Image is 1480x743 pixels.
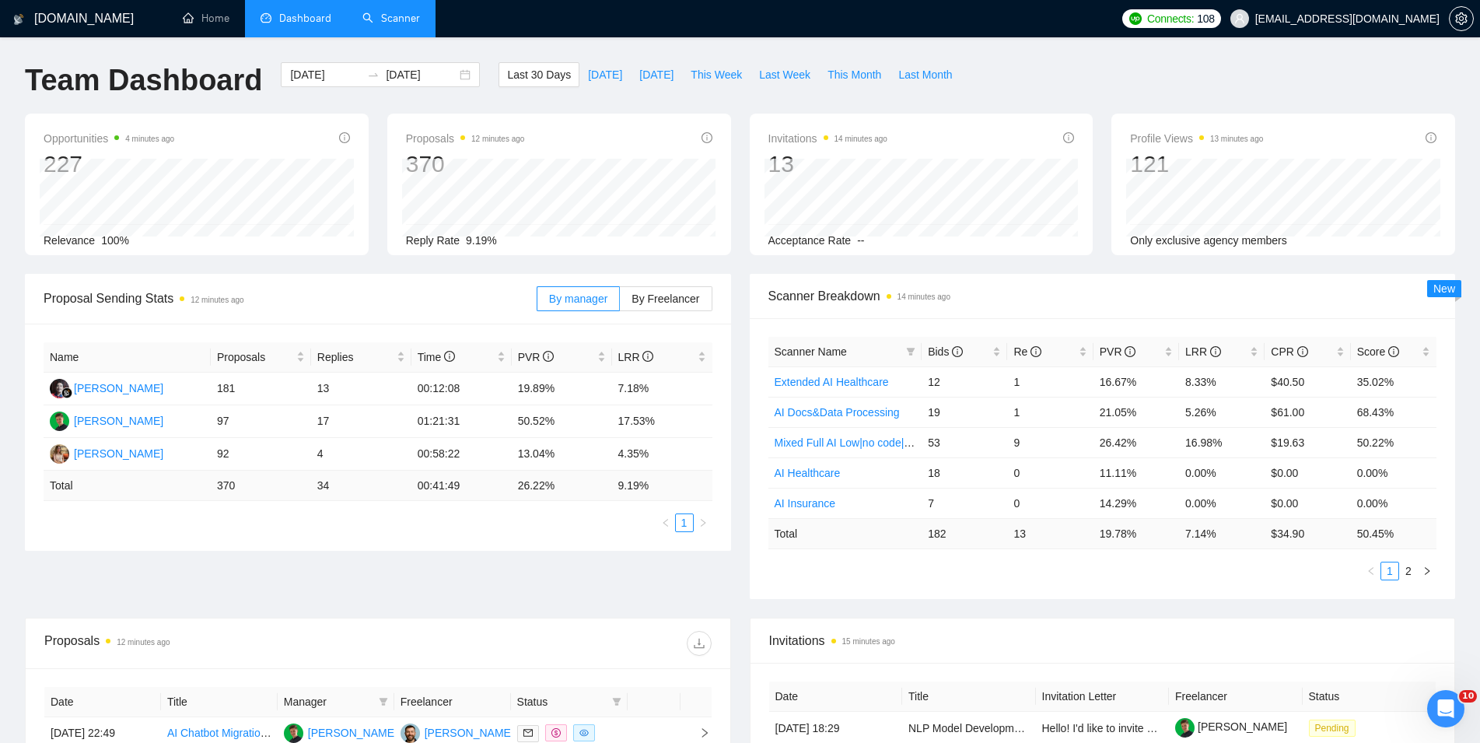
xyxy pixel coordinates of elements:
[386,66,457,83] input: End date
[44,289,537,308] span: Proposal Sending Stats
[1265,397,1350,427] td: $61.00
[632,293,699,305] span: By Freelancer
[1265,488,1350,518] td: $0.00
[401,724,420,743] img: VK
[379,697,388,706] span: filter
[775,406,900,419] a: AI Docs&Data Processing
[1179,366,1265,397] td: 8.33%
[768,234,852,247] span: Acceptance Rate
[1030,346,1041,357] span: info-circle
[261,12,271,23] span: dashboard
[317,349,394,366] span: Replies
[101,234,129,247] span: 100%
[1309,720,1356,737] span: Pending
[1234,13,1245,24] span: user
[512,405,612,438] td: 50.52%
[898,66,952,83] span: Last Month
[362,12,420,25] a: searchScanner
[507,66,571,83] span: Last 30 Days
[543,351,554,362] span: info-circle
[50,412,69,431] img: MB
[411,438,512,471] td: 00:58:22
[1297,346,1308,357] span: info-circle
[183,12,229,25] a: homeHome
[1422,566,1432,576] span: right
[1449,12,1474,25] a: setting
[311,438,411,471] td: 4
[551,728,561,738] span: dollar
[922,518,1007,548] td: 182
[1179,427,1265,457] td: 16.98%
[1093,366,1179,397] td: 16.67%
[74,445,163,462] div: [PERSON_NAME]
[167,727,302,739] a: AI Chatbot Migration to N8n
[339,132,350,143] span: info-circle
[311,342,411,373] th: Replies
[401,726,514,738] a: VK[PERSON_NAME]
[842,637,895,646] time: 15 minutes ago
[518,351,555,363] span: PVR
[769,682,903,712] th: Date
[1303,682,1436,712] th: Status
[702,132,712,143] span: info-circle
[1179,488,1265,518] td: 0.00%
[376,690,391,713] span: filter
[1179,518,1265,548] td: 7.14 %
[1362,562,1380,580] button: left
[471,135,524,143] time: 12 minutes ago
[890,62,960,87] button: Last Month
[768,149,887,179] div: 13
[44,631,378,656] div: Proposals
[1007,427,1093,457] td: 9
[1381,563,1398,580] a: 1
[1366,566,1376,576] span: left
[125,135,174,143] time: 4 minutes ago
[50,444,69,464] img: AV
[775,467,841,479] a: AI Healthcare
[1418,562,1436,580] button: right
[1351,427,1436,457] td: 50.22%
[676,514,693,531] a: 1
[1399,562,1418,580] li: 2
[290,66,361,83] input: Start date
[691,66,742,83] span: This Week
[61,387,72,398] img: gigradar-bm.png
[612,373,712,405] td: 7.18%
[284,724,303,743] img: MB
[191,296,243,304] time: 12 minutes ago
[1400,563,1417,580] a: 2
[928,345,963,358] span: Bids
[903,340,918,363] span: filter
[50,414,163,426] a: MB[PERSON_NAME]
[922,397,1007,427] td: 19
[922,488,1007,518] td: 7
[1175,718,1195,738] img: c1CkLHUIwD5Ucvm7oiXNAph9-NOmZLZpbVsUrINqn_V_EzHsJW7P7QxldjUFcJOdWX
[759,66,810,83] span: Last Week
[834,135,887,143] time: 14 minutes ago
[211,405,311,438] td: 97
[1426,132,1436,143] span: info-circle
[1351,397,1436,427] td: 68.43%
[1388,346,1399,357] span: info-circle
[1129,12,1142,25] img: upwork-logo.png
[1147,10,1194,27] span: Connects:
[367,68,380,81] span: swap-right
[902,682,1036,712] th: Title
[1265,427,1350,457] td: $19.63
[687,727,710,738] span: right
[1013,345,1041,358] span: Re
[411,405,512,438] td: 01:21:31
[517,693,606,710] span: Status
[311,405,411,438] td: 17
[466,234,497,247] span: 9.19%
[579,728,589,738] span: eye
[688,637,711,650] span: download
[1036,682,1170,712] th: Invitation Letter
[609,690,625,713] span: filter
[612,405,712,438] td: 17.53%
[117,638,170,647] time: 12 minutes ago
[775,376,889,388] a: Extended AI Healthcare
[25,62,262,99] h1: Team Dashboard
[1459,690,1477,703] span: 10
[612,697,621,706] span: filter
